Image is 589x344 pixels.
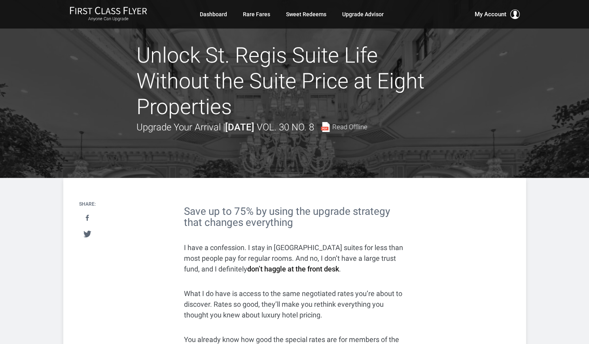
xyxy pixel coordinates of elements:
[320,122,367,132] a: Read Offline
[200,7,227,21] a: Dashboard
[247,265,339,273] strong: don’t haggle at the front desk
[320,122,330,132] img: pdf-file.svg
[225,122,254,133] strong: [DATE]
[70,6,147,15] img: First Class Flyer
[70,6,147,22] a: First Class FlyerAnyone Can Upgrade
[79,211,95,226] a: Share
[332,124,367,130] span: Read Offline
[475,10,506,19] span: My Account
[70,16,147,22] small: Anyone Can Upgrade
[136,43,453,120] h1: Unlock St. Regis Suite Life Without the Suite Price at Eight Properties
[184,206,405,228] h2: Save up to 75% by using the upgrade strategy that changes everything
[136,120,367,135] div: Upgrade Your Arrival |
[342,7,384,21] a: Upgrade Advisor
[184,288,405,320] p: What I do have is access to the same negotiated rates you’re about to discover. Rates so good, th...
[475,10,520,19] button: My Account
[79,202,96,207] h4: Share:
[257,122,314,133] span: Vol. 30 No. 8
[243,7,270,21] a: Rare Fares
[184,242,405,274] p: I have a confession. I stay in [GEOGRAPHIC_DATA] suites for less than most people pay for regular...
[79,227,95,241] a: Tweet
[286,7,326,21] a: Sweet Redeems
